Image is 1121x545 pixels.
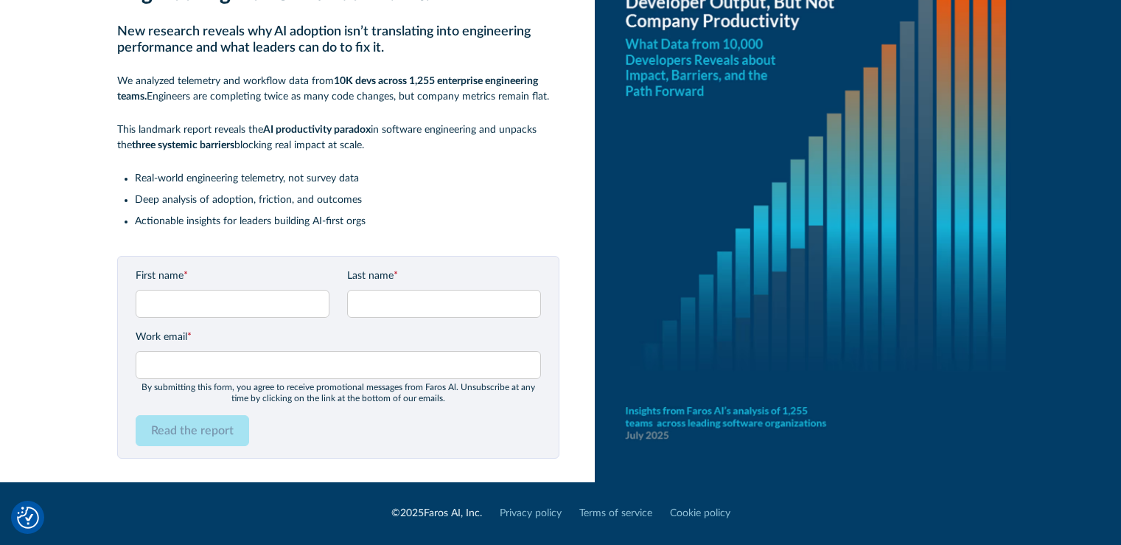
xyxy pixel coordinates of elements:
label: Last name [347,268,541,284]
li: Actionable insights for leaders building AI-first orgs [135,214,559,229]
span: 2025 [400,508,424,518]
a: Privacy policy [500,506,562,521]
strong: AI productivity paradox [263,125,371,135]
h2: New research reveals why AI adoption isn’t translating into engineering performance and what lead... [117,24,559,56]
a: Cookie policy [670,506,730,521]
div: © Faros AI, Inc. [391,506,482,521]
p: This landmark report reveals the in software engineering and unpacks the blocking real impact at ... [117,122,559,153]
div: By submitting this form, you agree to receive promotional messages from Faros Al. Unsubscribe at ... [136,382,541,403]
img: Revisit consent button [17,507,39,529]
li: Deep analysis of adoption, friction, and outcomes [135,192,559,208]
input: Read the report [136,415,249,446]
a: Terms of service [579,506,652,521]
button: Cookie Settings [17,507,39,529]
form: Email Form [136,268,541,446]
li: Real-world engineering telemetry, not survey data [135,171,559,187]
strong: three systemic barriers [132,140,234,150]
p: We analyzed telemetry and workflow data from Engineers are completing twice as many code changes,... [117,74,559,105]
label: First name [136,268,329,284]
label: Work email [136,330,541,345]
